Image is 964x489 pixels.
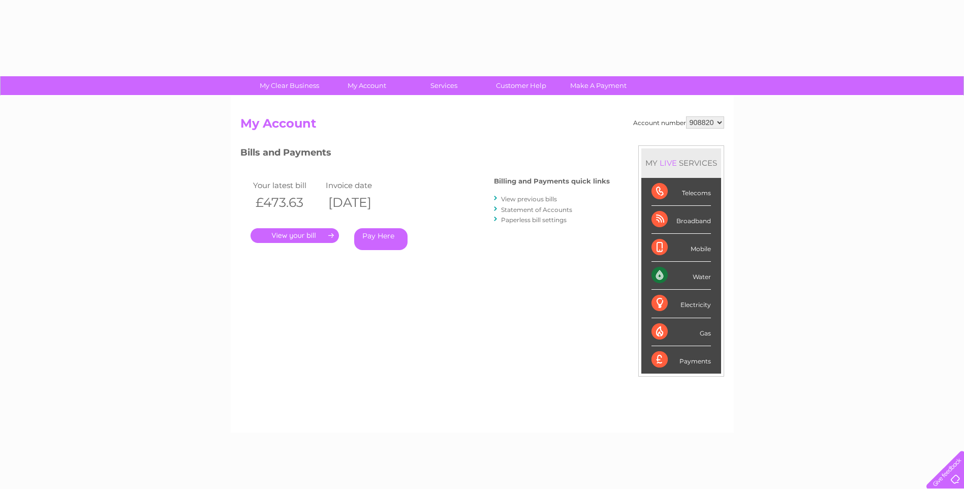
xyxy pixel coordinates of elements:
[651,234,711,262] div: Mobile
[651,290,711,318] div: Electricity
[251,228,339,243] a: .
[651,318,711,346] div: Gas
[641,148,721,177] div: MY SERVICES
[402,76,486,95] a: Services
[247,76,331,95] a: My Clear Business
[651,206,711,234] div: Broadband
[479,76,563,95] a: Customer Help
[633,116,724,129] div: Account number
[556,76,640,95] a: Make A Payment
[354,228,408,250] a: Pay Here
[651,346,711,374] div: Payments
[251,192,324,213] th: £473.63
[323,192,396,213] th: [DATE]
[651,262,711,290] div: Water
[323,178,396,192] td: Invoice date
[501,216,567,224] a: Paperless bill settings
[240,145,610,163] h3: Bills and Payments
[251,178,324,192] td: Your latest bill
[240,116,724,136] h2: My Account
[651,178,711,206] div: Telecoms
[501,195,557,203] a: View previous bills
[501,206,572,213] a: Statement of Accounts
[658,158,679,168] div: LIVE
[325,76,409,95] a: My Account
[494,177,610,185] h4: Billing and Payments quick links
